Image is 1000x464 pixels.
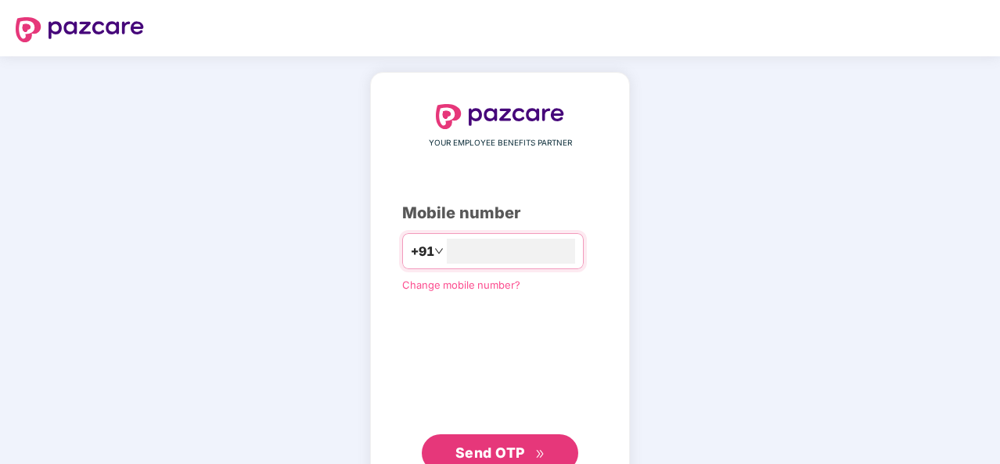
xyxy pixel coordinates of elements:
a: Change mobile number? [402,279,520,291]
span: Send OTP [455,444,525,461]
div: Mobile number [402,201,598,225]
img: logo [436,104,564,129]
span: YOUR EMPLOYEE BENEFITS PARTNER [429,137,572,149]
span: double-right [535,449,545,459]
span: down [434,246,444,256]
span: +91 [411,242,434,261]
img: logo [16,17,144,42]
